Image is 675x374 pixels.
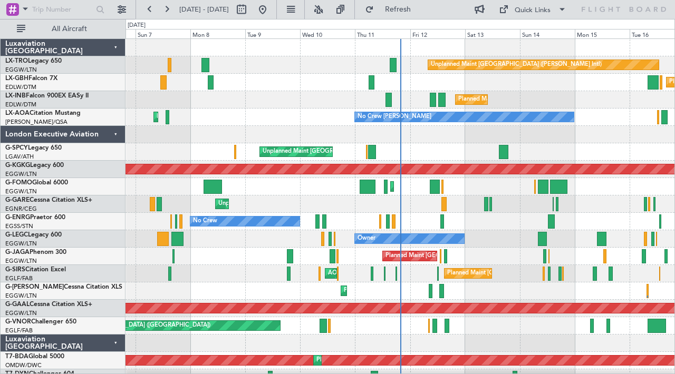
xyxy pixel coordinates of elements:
[328,265,408,281] div: AOG Maint [PERSON_NAME]
[5,214,65,221] a: G-ENRGPraetor 600
[5,249,66,255] a: G-JAGAPhenom 300
[5,180,32,186] span: G-FOMO
[5,83,36,91] a: EDLW/DTM
[465,29,520,38] div: Sat 13
[5,267,66,273] a: G-SIRSCitation Excel
[5,292,37,300] a: EGGW/LTN
[5,309,37,317] a: EGGW/LTN
[5,93,89,99] a: LX-INBFalcon 900EX EASy II
[575,29,630,38] div: Mon 15
[410,29,465,38] div: Fri 12
[5,353,64,360] a: T7-BDAGlobal 5000
[245,29,300,38] div: Tue 9
[5,301,30,308] span: G-GAAL
[5,170,37,178] a: EGGW/LTN
[358,231,375,247] div: Owner
[136,29,190,38] div: Sun 7
[5,319,31,325] span: G-VNOR
[5,58,28,64] span: LX-TRO
[494,1,572,18] button: Quick Links
[32,2,93,17] input: Trip Number
[344,283,510,299] div: Planned Maint [GEOGRAPHIC_DATA] ([GEOGRAPHIC_DATA])
[5,301,92,308] a: G-GAALCessna Citation XLS+
[5,222,33,230] a: EGSS/STN
[5,188,37,195] a: EGGW/LTN
[5,145,62,151] a: G-SPCYLegacy 650
[5,180,68,186] a: G-FOMOGlobal 6000
[5,197,30,203] span: G-GARE
[5,145,28,151] span: G-SPCY
[447,265,613,281] div: Planned Maint [GEOGRAPHIC_DATA] ([GEOGRAPHIC_DATA])
[12,21,114,37] button: All Aircraft
[128,21,146,30] div: [DATE]
[458,92,624,107] div: Planned Maint [GEOGRAPHIC_DATA] ([GEOGRAPHIC_DATA])
[5,240,37,248] a: EGGW/LTN
[5,284,64,290] span: G-[PERSON_NAME]
[5,153,34,161] a: LGAV/ATH
[5,197,92,203] a: G-GARECessna Citation XLS+
[5,110,30,116] span: LX-AOA
[5,319,76,325] a: G-VNORChallenger 650
[300,29,355,38] div: Wed 10
[5,274,33,282] a: EGLF/FAB
[5,214,30,221] span: G-ENRG
[5,118,67,126] a: [PERSON_NAME]/QSA
[157,109,323,125] div: Planned Maint [GEOGRAPHIC_DATA] ([GEOGRAPHIC_DATA])
[5,327,33,334] a: EGLF/FAB
[5,75,57,82] a: LX-GBHFalcon 7X
[5,101,36,109] a: EDLW/DTM
[5,249,30,255] span: G-JAGA
[355,29,410,38] div: Thu 11
[5,361,42,369] a: OMDW/DWC
[5,232,62,238] a: G-LEGCLegacy 600
[5,93,26,99] span: LX-INB
[5,267,25,273] span: G-SIRS
[5,257,37,265] a: EGGW/LTN
[190,29,245,38] div: Mon 8
[385,248,552,264] div: Planned Maint [GEOGRAPHIC_DATA] ([GEOGRAPHIC_DATA])
[316,352,420,368] div: Planned Maint Dubai (Al Maktoum Intl)
[520,29,575,38] div: Sun 14
[5,162,30,169] span: G-KGKG
[5,284,122,290] a: G-[PERSON_NAME]Cessna Citation XLS
[218,196,314,212] div: Unplanned Maint [PERSON_NAME]
[44,318,210,333] div: Planned Maint [GEOGRAPHIC_DATA] ([GEOGRAPHIC_DATA])
[5,205,37,213] a: EGNR/CEG
[27,25,111,33] span: All Aircraft
[193,213,217,229] div: No Crew
[360,1,423,18] button: Refresh
[376,6,420,13] span: Refresh
[263,144,433,160] div: Unplanned Maint [GEOGRAPHIC_DATA] ([PERSON_NAME] Intl)
[5,75,28,82] span: LX-GBH
[5,353,28,360] span: T7-BDA
[5,66,37,74] a: EGGW/LTN
[5,232,28,238] span: G-LEGC
[5,58,62,64] a: LX-TROLegacy 650
[179,5,229,14] span: [DATE] - [DATE]
[515,5,551,16] div: Quick Links
[5,162,64,169] a: G-KGKGLegacy 600
[358,109,431,125] div: No Crew [PERSON_NAME]
[5,110,81,116] a: LX-AOACitation Mustang
[431,57,602,73] div: Unplanned Maint [GEOGRAPHIC_DATA] ([PERSON_NAME] Intl)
